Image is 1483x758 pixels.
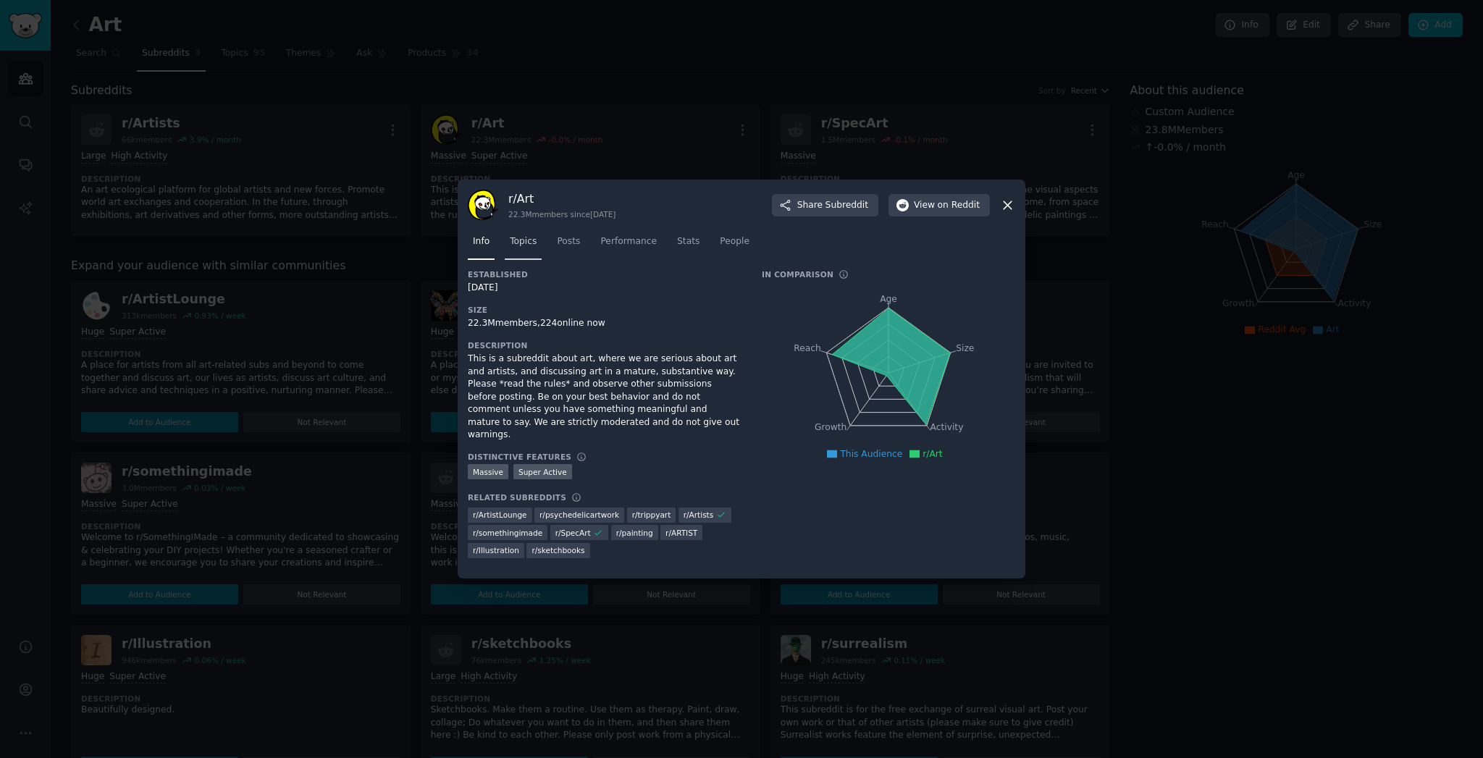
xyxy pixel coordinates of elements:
[510,235,537,248] span: Topics
[888,194,990,217] button: Viewon Reddit
[715,230,755,260] a: People
[616,528,653,538] span: r/ painting
[468,464,508,479] div: Massive
[473,528,542,538] span: r/ somethingimade
[552,230,585,260] a: Posts
[665,528,697,538] span: r/ ARTIST
[815,423,846,433] tspan: Growth
[720,235,749,248] span: People
[468,305,741,315] h3: Size
[595,230,662,260] a: Performance
[938,199,980,212] span: on Reddit
[555,528,591,538] span: r/ SpecArt
[930,423,964,433] tspan: Activity
[840,449,902,459] span: This Audience
[468,452,571,462] h3: Distinctive Features
[508,191,616,206] h3: r/ Art
[557,235,580,248] span: Posts
[468,282,741,295] div: [DATE]
[532,545,584,555] span: r/ sketchbooks
[505,230,542,260] a: Topics
[468,230,495,260] a: Info
[914,199,980,212] span: View
[632,510,671,520] span: r/ trippyart
[468,269,741,279] h3: Established
[956,343,974,353] tspan: Size
[468,492,566,502] h3: Related Subreddits
[468,190,498,220] img: Art
[880,294,897,304] tspan: Age
[473,510,527,520] span: r/ ArtistLounge
[468,353,741,442] div: This is a subreddit about art, where we are serious about art and artists, and discussing art in ...
[508,209,616,219] div: 22.3M members since [DATE]
[923,449,942,459] span: r/Art
[539,510,619,520] span: r/ psychedelicartwork
[677,235,700,248] span: Stats
[600,235,657,248] span: Performance
[473,235,490,248] span: Info
[825,199,868,212] span: Subreddit
[684,510,713,520] span: r/ Artists
[513,464,572,479] div: Super Active
[468,317,741,330] div: 22.3M members, 224 online now
[797,199,868,212] span: Share
[762,269,833,279] h3: In Comparison
[794,343,821,353] tspan: Reach
[772,194,878,217] button: ShareSubreddit
[468,340,741,350] h3: Description
[473,545,519,555] span: r/ Illustration
[672,230,705,260] a: Stats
